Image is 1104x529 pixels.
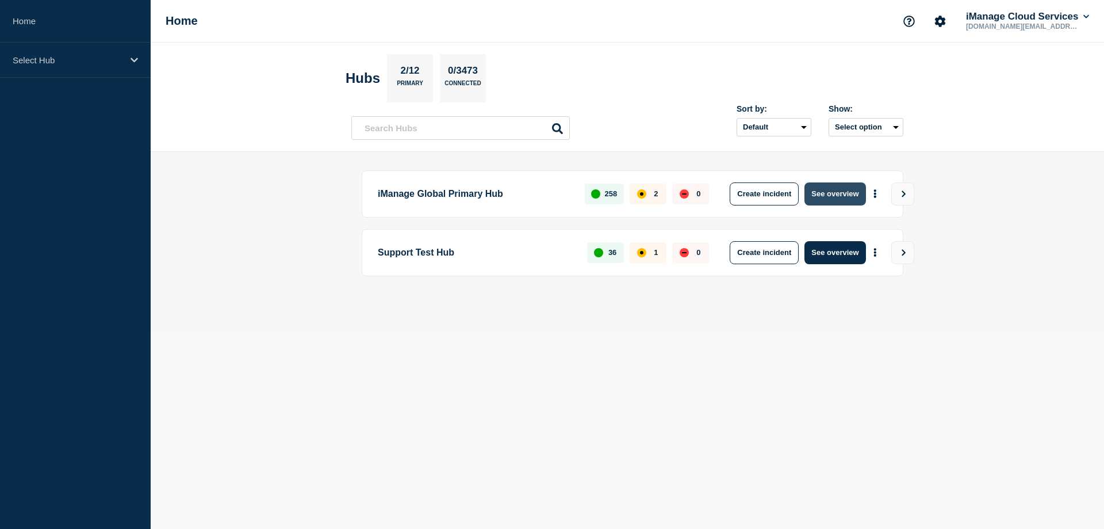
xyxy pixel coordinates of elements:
input: Search Hubs [351,116,570,140]
p: Connected [444,80,481,92]
p: iManage Global Primary Hub [378,182,572,205]
button: See overview [804,241,865,264]
button: See overview [804,182,865,205]
p: 36 [608,248,616,257]
div: affected [637,248,646,257]
p: Support Test Hub [378,241,574,264]
p: 0 [696,189,700,198]
div: up [591,189,600,199]
div: Show: [829,104,903,113]
button: Select option [829,118,903,136]
button: More actions [868,183,883,204]
button: More actions [868,242,883,263]
select: Sort by [737,118,811,136]
div: down [680,248,689,257]
p: [DOMAIN_NAME][EMAIL_ADDRESS][DOMAIN_NAME] [964,22,1083,31]
button: Support [897,9,921,33]
h1: Home [166,14,198,28]
button: Create incident [730,241,799,264]
div: up [594,248,603,257]
button: View [891,241,914,264]
p: 1 [654,248,658,257]
p: 0 [696,248,700,257]
h2: Hubs [346,70,380,86]
div: affected [637,189,646,199]
button: View [891,182,914,205]
p: 0/3473 [444,65,482,80]
p: 2/12 [396,65,424,80]
p: 2 [654,189,658,198]
button: iManage Cloud Services [964,11,1091,22]
button: Account settings [928,9,952,33]
div: down [680,189,689,199]
p: Primary [397,80,423,92]
p: 258 [605,189,618,198]
div: Sort by: [737,104,811,113]
p: Select Hub [13,55,123,65]
button: Create incident [730,182,799,205]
